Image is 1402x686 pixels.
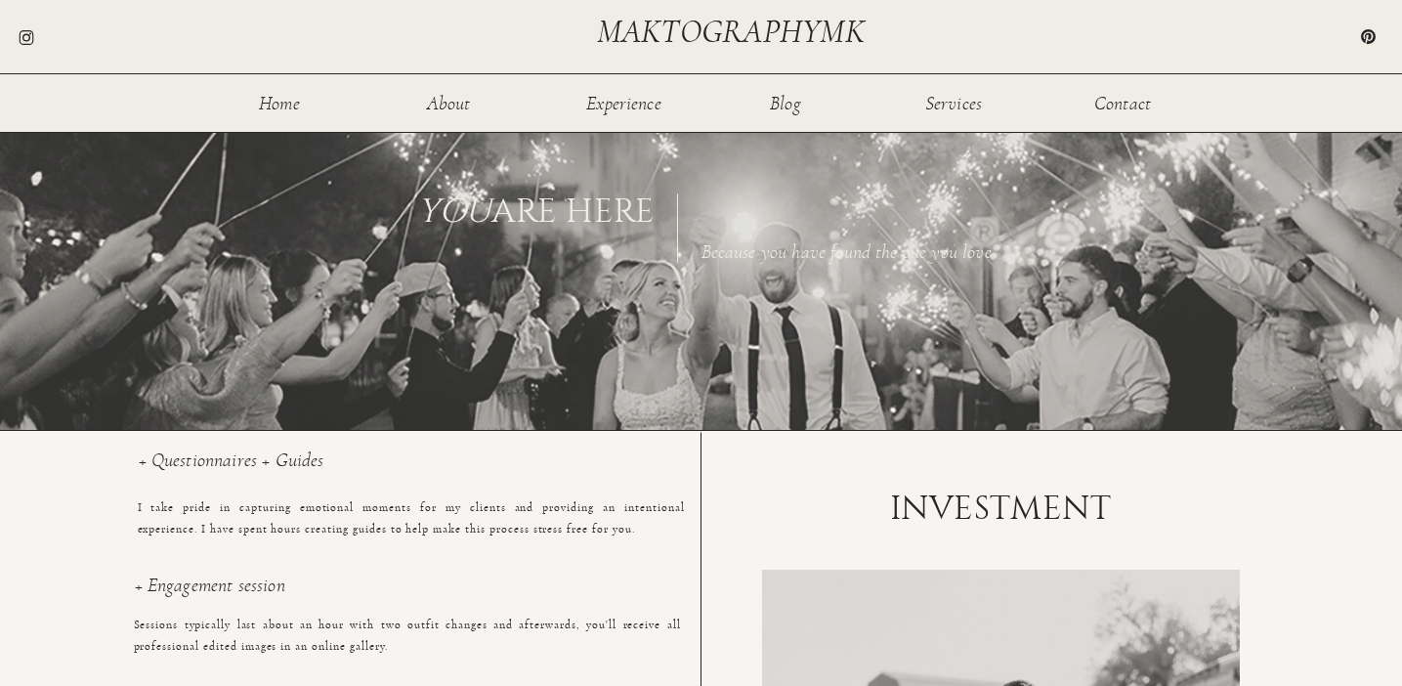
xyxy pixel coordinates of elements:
[417,94,481,110] a: About
[138,497,685,559] p: I take pride in capturing emotional moments for my clients and providing an intentional experienc...
[134,615,681,676] p: Sessions typically last about an hour with two outfit changes and afterwards, you'll receive all ...
[135,576,682,617] h3: + Engagement session
[922,94,986,110] a: Services
[139,450,686,492] h3: + Questionnaires + Guides
[248,94,312,110] a: Home
[585,94,663,110] a: Experience
[701,242,997,269] h3: Because you have found the one you love
[417,192,491,231] i: YOU
[866,492,1136,527] h1: INVESTMENT
[406,194,656,230] h1: ARE HERE
[597,16,872,48] a: maktographymk
[1091,94,1155,110] a: Contact
[754,94,818,110] a: Blog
